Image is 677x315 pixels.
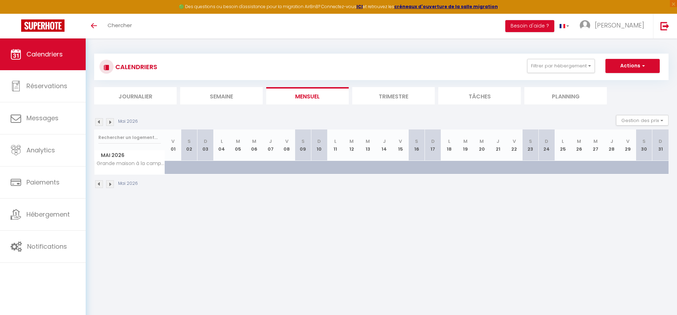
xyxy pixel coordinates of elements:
abbr: S [415,138,418,145]
th: 21 [490,129,506,161]
span: Calendriers [26,50,63,59]
h3: CALENDRIERS [114,59,157,75]
button: Filtrer par hébergement [527,59,595,73]
img: logout [660,22,669,30]
li: Journalier [94,87,177,104]
th: 16 [409,129,425,161]
th: 13 [360,129,376,161]
li: Tâches [438,87,521,104]
th: 30 [636,129,652,161]
li: Mensuel [266,87,349,104]
th: 22 [506,129,522,161]
th: 03 [197,129,214,161]
span: Messages [26,114,59,122]
span: Analytics [26,146,55,155]
abbr: D [545,138,548,145]
th: 09 [295,129,311,161]
th: 01 [165,129,181,161]
abbr: V [399,138,402,145]
th: 18 [441,129,457,161]
span: Grande maison à la campagne [96,161,166,166]
li: Semaine [180,87,263,104]
abbr: L [562,138,564,145]
img: ... [580,20,590,31]
th: 25 [555,129,571,161]
th: 17 [425,129,441,161]
abbr: S [642,138,646,145]
abbr: M [236,138,240,145]
abbr: V [626,138,629,145]
abbr: M [349,138,354,145]
a: créneaux d'ouverture de la salle migration [394,4,498,10]
span: Hébergement [26,210,70,219]
th: 23 [522,129,538,161]
abbr: M [252,138,256,145]
th: 14 [376,129,392,161]
th: 19 [457,129,474,161]
th: 05 [230,129,246,161]
abbr: M [463,138,468,145]
th: 10 [311,129,327,161]
th: 27 [587,129,604,161]
th: 24 [538,129,555,161]
th: 02 [181,129,197,161]
img: Super Booking [21,19,65,32]
th: 29 [620,129,636,161]
a: ICI [356,4,363,10]
abbr: S [188,138,191,145]
button: Actions [605,59,660,73]
abbr: V [171,138,175,145]
button: Besoin d'aide ? [505,20,554,32]
abbr: D [659,138,662,145]
th: 07 [262,129,279,161]
a: Chercher [102,14,137,38]
th: 12 [343,129,360,161]
li: Trimestre [352,87,435,104]
abbr: J [496,138,499,145]
a: ... [PERSON_NAME] [574,14,653,38]
abbr: M [593,138,598,145]
abbr: L [448,138,450,145]
button: Gestion des prix [616,115,669,126]
th: 31 [652,129,669,161]
li: Planning [524,87,607,104]
p: Mai 2026 [118,180,138,187]
th: 15 [392,129,409,161]
abbr: D [431,138,435,145]
abbr: M [366,138,370,145]
abbr: L [334,138,336,145]
p: Mai 2026 [118,118,138,125]
abbr: L [221,138,223,145]
input: Rechercher un logement... [98,131,161,144]
th: 26 [571,129,587,161]
span: Réservations [26,81,67,90]
abbr: M [577,138,581,145]
abbr: S [301,138,305,145]
th: 06 [246,129,262,161]
abbr: V [513,138,516,145]
th: 11 [327,129,343,161]
th: 08 [279,129,295,161]
abbr: J [269,138,272,145]
abbr: J [383,138,386,145]
abbr: D [204,138,207,145]
abbr: D [317,138,321,145]
th: 20 [474,129,490,161]
th: 28 [604,129,620,161]
span: Chercher [108,22,132,29]
span: Paiements [26,178,60,187]
abbr: S [529,138,532,145]
abbr: J [610,138,613,145]
span: Mai 2026 [94,150,165,160]
span: [PERSON_NAME] [595,21,644,30]
th: 04 [214,129,230,161]
abbr: V [285,138,288,145]
button: Ouvrir le widget de chat LiveChat [6,3,27,24]
span: Notifications [27,242,67,251]
abbr: M [480,138,484,145]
